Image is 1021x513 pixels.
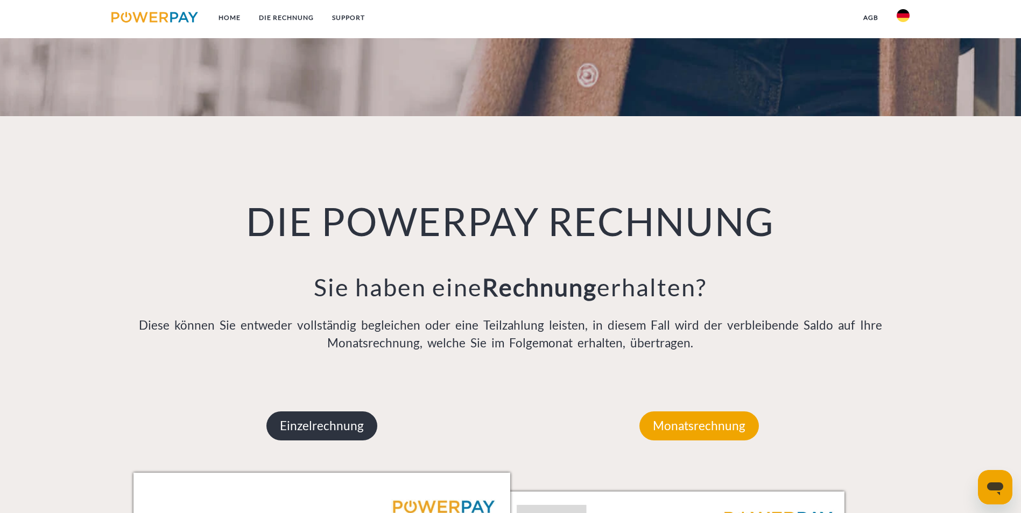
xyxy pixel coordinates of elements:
[854,8,888,27] a: agb
[209,8,250,27] a: Home
[133,272,888,302] h3: Sie haben eine erhalten?
[266,411,377,440] p: Einzelrechnung
[323,8,374,27] a: SUPPORT
[482,273,597,302] b: Rechnung
[639,411,759,440] p: Monatsrechnung
[250,8,323,27] a: DIE RECHNUNG
[133,316,888,353] p: Diese können Sie entweder vollständig begleichen oder eine Teilzahlung leisten, in diesem Fall wi...
[897,9,910,22] img: de
[111,12,198,23] img: logo-powerpay.svg
[978,470,1012,504] iframe: Schaltfläche zum Öffnen des Messaging-Fensters
[133,197,888,245] h1: DIE POWERPAY RECHNUNG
